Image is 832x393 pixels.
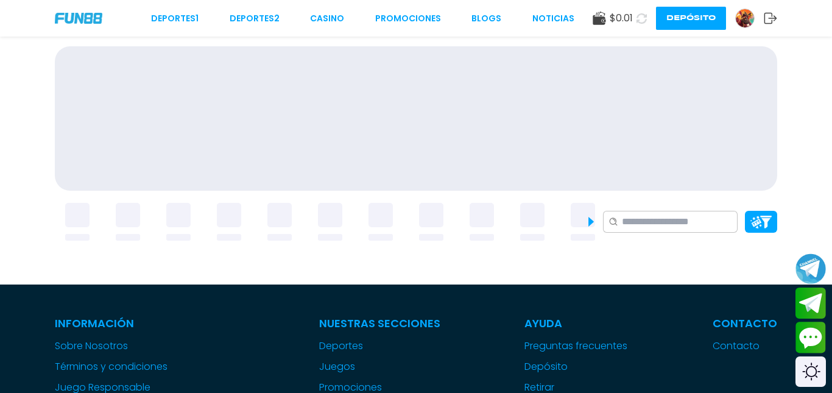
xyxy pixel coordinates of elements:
[750,216,772,228] img: Platform Filter
[713,339,777,353] a: Contacto
[713,315,777,331] p: Contacto
[319,339,440,353] a: Deportes
[151,12,199,25] a: Deportes1
[610,11,633,26] span: $ 0.01
[55,315,234,331] p: Información
[55,339,234,353] a: Sobre Nosotros
[319,315,440,331] p: Nuestras Secciones
[795,356,826,387] div: Switch theme
[524,339,628,353] a: Preguntas frecuentes
[795,253,826,285] button: Join telegram channel
[55,13,102,23] img: Company Logo
[524,315,628,331] p: Ayuda
[230,12,280,25] a: Deportes2
[656,7,726,30] button: Depósito
[736,9,754,27] img: Avatar
[524,359,628,374] a: Depósito
[532,12,574,25] a: NOTICIAS
[375,12,441,25] a: Promociones
[319,359,355,374] button: Juegos
[471,12,501,25] a: BLOGS
[310,12,344,25] a: CASINO
[795,288,826,319] button: Join telegram
[735,9,764,28] a: Avatar
[795,322,826,353] button: Contact customer service
[55,359,234,374] a: Términos y condiciones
